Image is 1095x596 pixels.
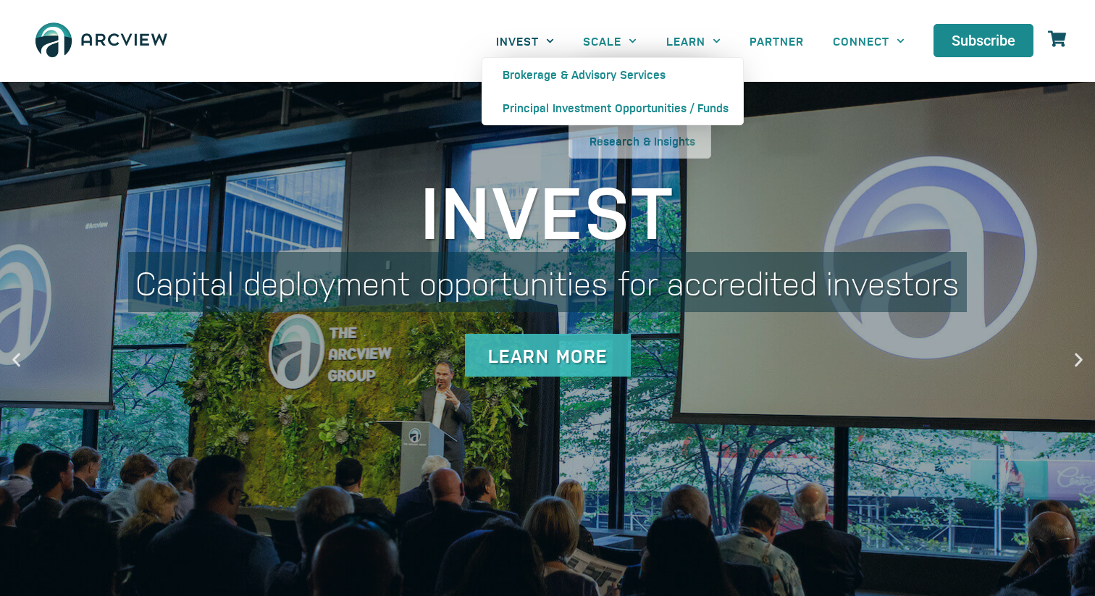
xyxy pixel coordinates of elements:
div: Capital deployment opportunities for accredited investors [128,252,967,312]
a: INVEST [482,25,569,57]
a: Brokerage & Advisory Services [482,58,743,91]
a: Research & Insights [569,125,710,158]
a: Subscribe [934,24,1033,57]
div: Previous slide [7,351,25,369]
span: Subscribe [952,33,1015,48]
a: PARTNER [735,25,818,57]
a: LEARN [652,25,735,57]
nav: Menu [482,25,919,57]
a: SCALE [569,25,651,57]
div: Invest [128,172,967,245]
a: CONNECT [818,25,919,57]
div: Next slide [1070,351,1088,369]
div: Learn More [465,334,631,377]
ul: INVEST [482,57,744,125]
a: Principal Investment Opportunities / Funds [482,91,743,125]
img: The Arcview Group [29,14,174,67]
